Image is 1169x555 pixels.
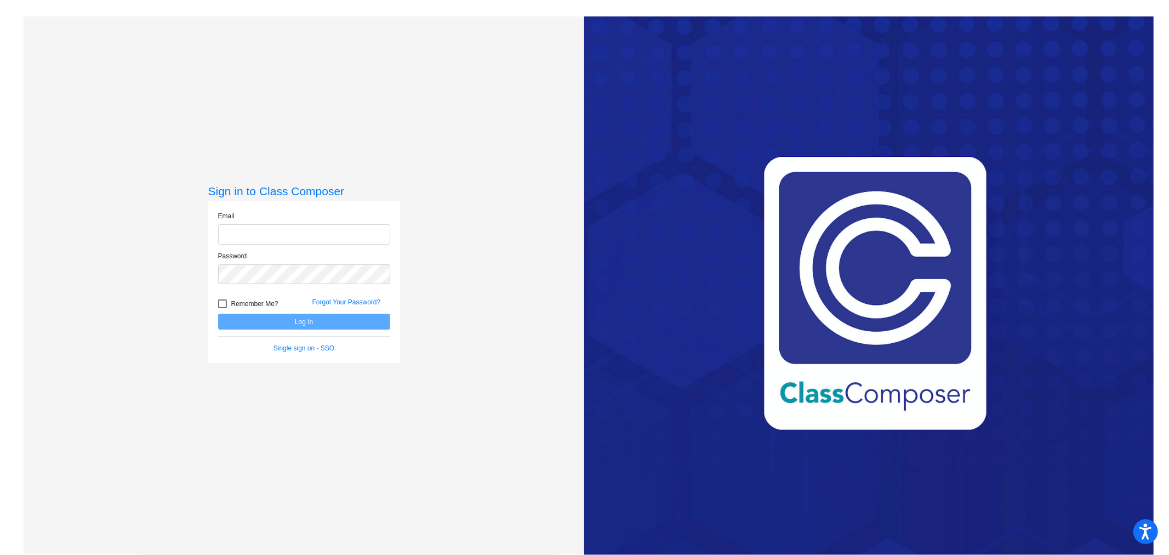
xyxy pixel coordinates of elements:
a: Single sign on - SSO [273,344,334,352]
label: Email [218,211,235,221]
button: Log In [218,314,390,330]
a: Forgot Your Password? [312,298,381,306]
label: Password [218,251,247,261]
h3: Sign in to Class Composer [208,184,400,198]
span: Remember Me? [231,297,278,310]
